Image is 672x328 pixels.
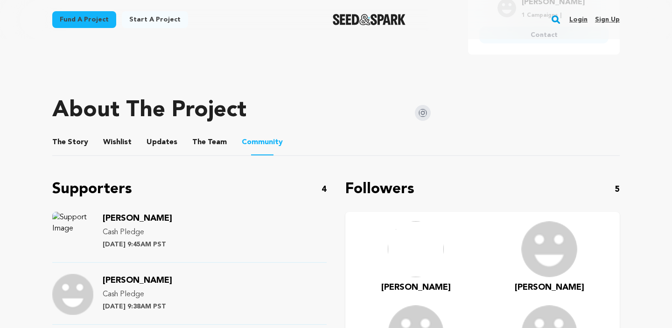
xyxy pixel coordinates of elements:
p: 4 [322,183,327,196]
img: Seed&Spark Instagram Icon [415,105,431,121]
span: Community [242,137,283,148]
a: [PERSON_NAME] [381,281,451,294]
span: The [52,137,66,148]
p: Supporters [52,178,132,201]
a: [PERSON_NAME] [103,277,172,285]
a: [PERSON_NAME] [515,281,584,294]
span: Story [52,137,88,148]
a: Fund a project [52,11,116,28]
span: [PERSON_NAME] [103,214,172,223]
a: [PERSON_NAME] [103,215,172,223]
span: Updates [147,137,177,148]
h1: About The Project [52,99,246,122]
img: Support Image [52,212,93,253]
span: The [192,137,206,148]
span: Team [192,137,227,148]
p: Followers [345,178,414,201]
a: Login [569,12,588,27]
span: Wishlist [103,137,132,148]
p: [DATE] 9:45AM PST [103,240,172,249]
p: [DATE] 9:38AM PST [103,302,172,311]
img: user.png [521,221,577,277]
span: [PERSON_NAME] [515,283,584,292]
p: 5 [615,183,620,196]
span: [PERSON_NAME] [381,283,451,292]
img: Support Image [52,274,93,315]
a: Seed&Spark Homepage [333,14,406,25]
img: ACg8ocL3dFwqXndpLc5zCvAnr2Rh26N-G-o4-6iytiz0FwXNqNaybmcB=s96-c [388,221,444,277]
p: Cash Pledge [103,227,172,238]
a: Start a project [122,11,188,28]
img: Seed&Spark Logo Dark Mode [333,14,406,25]
a: Sign up [595,12,620,27]
p: Cash Pledge [103,289,172,300]
span: [PERSON_NAME] [103,276,172,285]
